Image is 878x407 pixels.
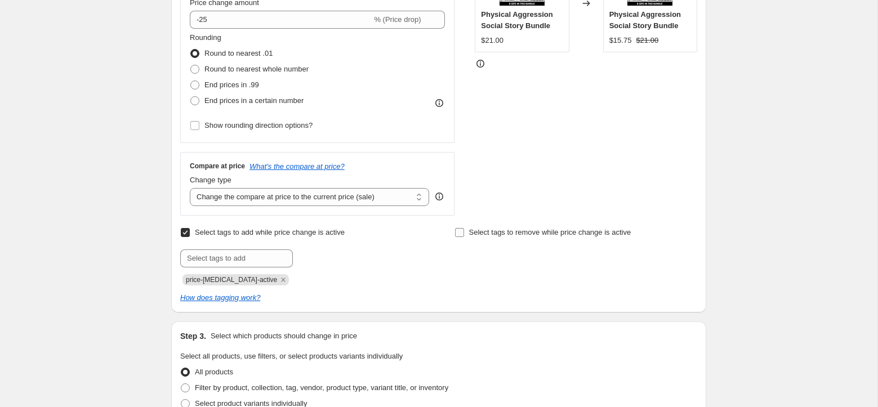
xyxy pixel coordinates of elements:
span: End prices in .99 [204,80,259,89]
button: What's the compare at price? [249,162,345,171]
span: Select all products, use filters, or select products variants individually [180,352,403,360]
span: % (Price drop) [374,15,421,24]
span: Change type [190,176,231,184]
div: $15.75 [609,35,632,46]
h3: Compare at price [190,162,245,171]
span: Round to nearest whole number [204,65,309,73]
div: $21.00 [481,35,503,46]
span: Filter by product, collection, tag, vendor, product type, variant title, or inventory [195,383,448,392]
span: End prices in a certain number [204,96,304,105]
p: Select which products should change in price [211,330,357,342]
span: Select tags to add while price change is active [195,228,345,236]
span: price-change-job-active [186,276,277,284]
span: All products [195,368,233,376]
span: Physical Aggression Social Story Bundle [481,10,552,30]
input: -15 [190,11,372,29]
span: Select tags to remove while price change is active [469,228,631,236]
input: Select tags to add [180,249,293,267]
span: Show rounding direction options? [204,121,313,129]
strike: $21.00 [636,35,658,46]
span: Rounding [190,33,221,42]
h2: Step 3. [180,330,206,342]
div: help [434,191,445,202]
span: Round to nearest .01 [204,49,273,57]
button: Remove price-change-job-active [278,275,288,285]
a: How does tagging work? [180,293,260,302]
span: Physical Aggression Social Story Bundle [609,10,681,30]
